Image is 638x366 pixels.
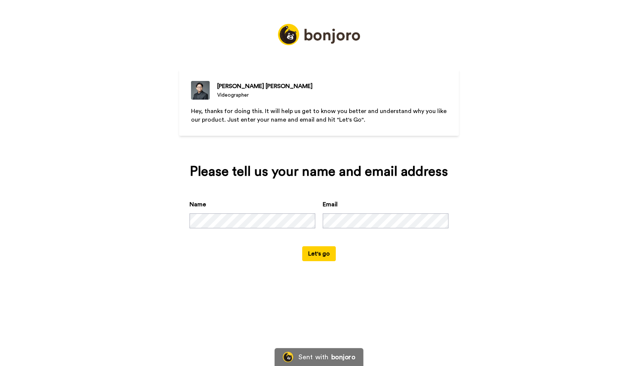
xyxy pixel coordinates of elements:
img: Bonjoro Logo [283,352,293,362]
button: Let's go [302,246,336,261]
div: Videographer [217,91,313,99]
img: https://static.bonjoro.com/50af3ca07300205f2f88271084dbad6d7d8ec78a/assets/images/logos/logo_full... [278,24,360,45]
label: Name [190,200,206,209]
img: Videographer [191,81,210,100]
div: [PERSON_NAME] [PERSON_NAME] [217,82,313,91]
label: Email [323,200,338,209]
a: Bonjoro LogoSent withbonjoro [275,348,363,366]
div: bonjoro [331,354,355,360]
div: Please tell us your name and email address [190,164,448,179]
div: Sent with [298,354,328,360]
span: Hey, thanks for doing this. It will help us get to know you better and understand why you like ou... [191,108,448,123]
